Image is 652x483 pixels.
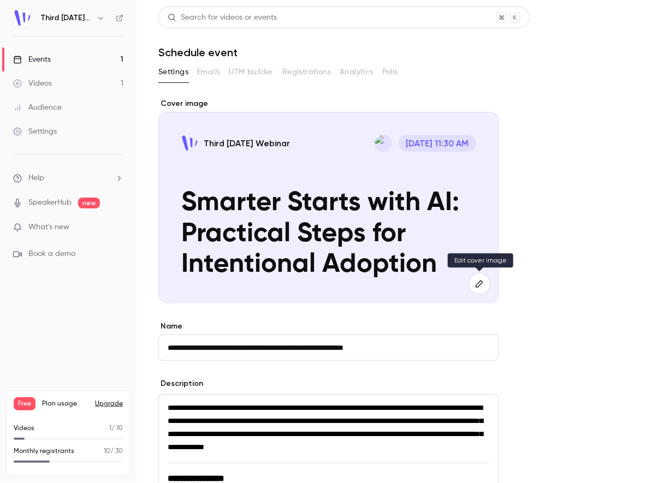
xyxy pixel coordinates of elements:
[158,63,188,81] button: Settings
[13,172,123,184] li: help-dropdown-opener
[204,138,291,149] p: Third [DATE] Webinar
[340,67,374,78] span: Analytics
[104,446,123,456] p: / 30
[14,446,74,456] p: Monthly registrants
[104,448,110,455] span: 10
[197,67,220,78] span: Emails
[399,135,476,152] span: [DATE] 11:30 AM
[181,188,476,281] p: Smarter Starts with AI: Practical Steps for Intentional Adoption
[181,135,198,152] img: Smarter Starts with AI: Practical Steps for Intentional Adoption
[229,67,274,78] span: UTM builder
[14,424,34,433] p: Videos
[42,399,88,408] span: Plan usage
[282,67,331,78] span: Registrations
[28,222,69,233] span: What's new
[28,172,44,184] span: Help
[78,198,100,208] span: new
[382,67,398,78] span: Polls
[28,248,75,260] span: Book a demo
[168,12,277,23] div: Search for videos or events
[13,78,52,89] div: Videos
[14,9,31,27] img: Third Wednesday Webinar
[158,321,499,332] label: Name
[95,399,123,408] button: Upgrade
[13,126,57,137] div: Settings
[375,135,392,152] img: Mitch
[13,102,62,113] div: Audience
[13,54,51,65] div: Events
[158,46,630,59] h1: Schedule event
[158,378,203,389] label: Description
[109,424,123,433] p: / 10
[14,397,35,410] span: Free
[109,425,111,432] span: 1
[28,197,72,208] a: SpeakerHub
[158,98,499,109] label: Cover image
[40,13,92,23] h6: Third [DATE] Webinar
